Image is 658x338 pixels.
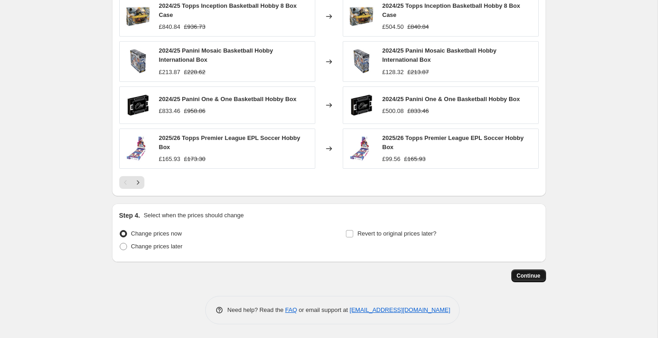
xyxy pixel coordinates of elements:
span: Change prices later [131,243,183,250]
span: 2024/25 Panini One & One Basketball Hobby Box [382,96,520,102]
span: Revert to original prices later? [357,230,436,237]
nav: Pagination [119,176,144,189]
strike: £173.30 [184,155,206,164]
div: £165.93 [159,155,180,164]
span: 2024/25 Panini One & One Basketball Hobby Box [159,96,297,102]
img: resizingforshopify-2025-09-02T122303.095_80x.png [348,3,375,30]
div: £504.50 [382,22,404,32]
div: £213.87 [159,68,180,77]
img: resizingforshopify-2025-09-12T124809.950_80x.png [124,48,152,75]
img: resizingforshopify-2025-09-04T161603.576_80x.png [348,91,375,119]
strike: £213.87 [408,68,429,77]
p: Select when the prices should change [143,211,244,220]
div: £128.32 [382,68,404,77]
div: £833.46 [159,107,180,116]
div: £840.84 [159,22,180,32]
span: 2024/25 Topps Inception Basketball Hobby 8 Box Case [382,2,520,18]
span: 2025/26 Topps Premier League EPL Soccer Hobby Box [159,134,300,150]
img: resizingforshopify-2025-09-02T122303.095_80x.png [124,3,152,30]
span: or email support at [297,306,350,313]
strike: £833.46 [408,107,429,116]
img: resizingforshopify-2025-09-02T123455.801_80x.png [124,135,152,162]
button: Continue [511,269,546,282]
span: Continue [517,272,541,279]
img: resizingforshopify-2025-09-04T161603.576_80x.png [124,91,152,119]
div: £500.08 [382,107,404,116]
span: 2024/25 Panini Mosaic Basketball Hobby International Box [382,47,497,63]
span: 2024/25 Panini Mosaic Basketball Hobby International Box [159,47,273,63]
strike: £840.84 [408,22,429,32]
div: £99.56 [382,155,401,164]
span: 2024/25 Topps Inception Basketball Hobby 8 Box Case [159,2,297,18]
strike: £958.86 [184,107,206,116]
span: Change prices now [131,230,182,237]
a: FAQ [285,306,297,313]
strike: £228.62 [184,68,206,77]
a: [EMAIL_ADDRESS][DOMAIN_NAME] [350,306,450,313]
h2: Step 4. [119,211,140,220]
span: 2025/26 Topps Premier League EPL Soccer Hobby Box [382,134,524,150]
strike: £936.73 [184,22,206,32]
strike: £165.93 [404,155,425,164]
span: Need help? Read the [228,306,286,313]
button: Next [132,176,144,189]
img: resizingforshopify-2025-09-02T123455.801_80x.png [348,135,375,162]
img: resizingforshopify-2025-09-12T124809.950_80x.png [348,48,375,75]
